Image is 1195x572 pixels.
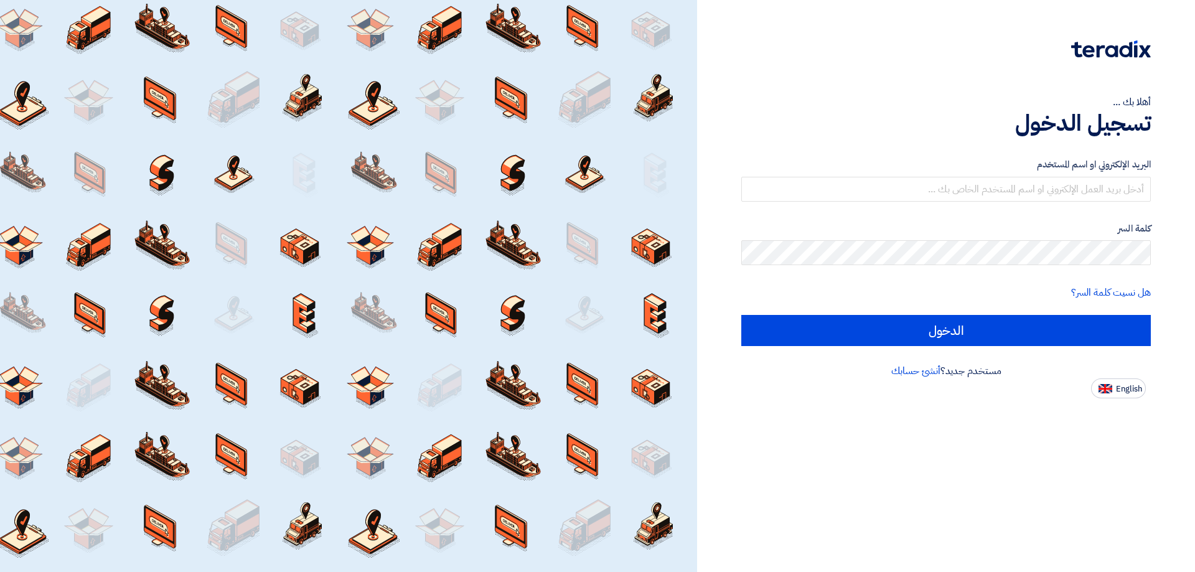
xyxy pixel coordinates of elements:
[1091,378,1146,398] button: English
[1071,40,1151,58] img: Teradix logo
[741,222,1151,236] label: كلمة السر
[891,363,940,378] a: أنشئ حسابك
[741,95,1151,110] div: أهلا بك ...
[741,363,1151,378] div: مستخدم جديد؟
[741,315,1151,346] input: الدخول
[1116,385,1142,393] span: English
[741,177,1151,202] input: أدخل بريد العمل الإلكتروني او اسم المستخدم الخاص بك ...
[1071,285,1151,300] a: هل نسيت كلمة السر؟
[1099,384,1112,393] img: en-US.png
[741,157,1151,172] label: البريد الإلكتروني او اسم المستخدم
[741,110,1151,137] h1: تسجيل الدخول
